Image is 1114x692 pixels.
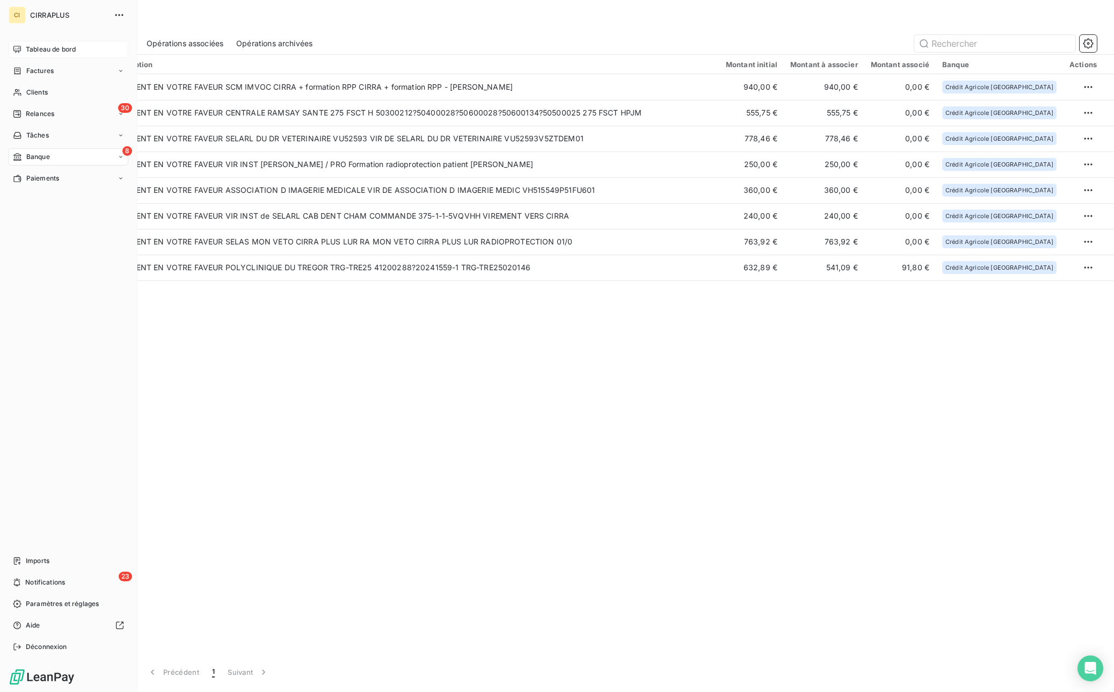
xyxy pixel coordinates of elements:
[719,203,784,229] td: 240,00 €
[719,74,784,100] td: 940,00 €
[726,60,777,69] div: Montant initial
[945,264,1053,271] span: Crédit Agricole [GEOGRAPHIC_DATA]
[106,152,719,177] td: VIREMENT EN VOTRE FAVEUR VIR INST [PERSON_NAME] / PRO Formation radioprotection patient [PERSON_N...
[864,126,936,152] td: 0,00 €
[864,203,936,229] td: 0,00 €
[719,126,784,152] td: 778,46 €
[9,6,26,24] div: CI
[790,60,858,69] div: Montant à associer
[212,667,215,677] span: 1
[784,152,864,177] td: 250,00 €
[106,100,719,126] td: VIREMENT EN VOTRE FAVEUR CENTRALE RAMSAY SANTE 275 FSCT H 50300212?50400028?50600028?50600134?505...
[864,74,936,100] td: 0,00 €
[784,74,864,100] td: 940,00 €
[9,668,75,686] img: Logo LeanPay
[1077,655,1103,681] div: Open Intercom Messenger
[945,161,1053,168] span: Crédit Agricole [GEOGRAPHIC_DATA]
[719,152,784,177] td: 250,00 €
[719,255,784,280] td: 632,89 €
[26,88,48,97] span: Clients
[26,174,59,183] span: Paiements
[106,74,719,100] td: VIREMENT EN VOTRE FAVEUR SCM IMVOC CIRRA + formation RPP CIRRA + formation RPP - [PERSON_NAME]
[945,213,1053,219] span: Crédit Agricole [GEOGRAPHIC_DATA]
[719,229,784,255] td: 763,92 €
[122,146,132,156] span: 8
[119,572,132,581] span: 23
[141,661,206,683] button: Précédent
[26,642,67,652] span: Déconnexion
[26,109,54,119] span: Relances
[719,100,784,126] td: 555,75 €
[719,177,784,203] td: 360,00 €
[106,203,719,229] td: VIREMENT EN VOTRE FAVEUR VIR INST de SELARL CAB DENT CHAM COMMANDE 375-1-1-5VQVHH VIREMENT VERS C...
[26,599,99,609] span: Paramètres et réglages
[784,177,864,203] td: 360,00 €
[147,38,223,49] span: Opérations associées
[784,203,864,229] td: 240,00 €
[221,661,275,683] button: Suivant
[945,187,1053,193] span: Crédit Agricole [GEOGRAPHIC_DATA]
[236,38,312,49] span: Opérations archivées
[26,152,50,162] span: Banque
[9,617,128,634] a: Aide
[106,255,719,280] td: VIREMENT EN VOTRE FAVEUR POLYCLINIQUE DU TREGOR TRG-TRE25 41200288?20241559-1 TRG-TRE25020146
[864,100,936,126] td: 0,00 €
[942,60,1057,69] div: Banque
[106,126,719,152] td: VIREMENT EN VOTRE FAVEUR SELARL DU DR VETERINAIRE VU52593 VIR DE SELARL DU DR VETERINAIRE VU52593...
[784,126,864,152] td: 778,46 €
[784,255,864,280] td: 541,09 €
[914,35,1075,52] input: Rechercher
[1069,60,1097,69] div: Actions
[784,229,864,255] td: 763,92 €
[26,45,76,54] span: Tableau de bord
[945,110,1053,116] span: Crédit Agricole [GEOGRAPHIC_DATA]
[864,177,936,203] td: 0,00 €
[945,84,1053,90] span: Crédit Agricole [GEOGRAPHIC_DATA]
[26,131,49,140] span: Tâches
[26,621,40,630] span: Aide
[26,66,54,76] span: Factures
[26,556,49,566] span: Imports
[945,135,1053,142] span: Crédit Agricole [GEOGRAPHIC_DATA]
[112,60,713,69] div: Description
[784,100,864,126] td: 555,75 €
[864,229,936,255] td: 0,00 €
[206,661,221,683] button: 1
[30,11,107,19] span: CIRRAPLUS
[871,60,929,69] div: Montant associé
[106,177,719,203] td: VIREMENT EN VOTRE FAVEUR ASSOCIATION D IMAGERIE MEDICALE VIR DE ASSOCIATION D IMAGERIE MEDIC VH51...
[118,103,132,113] span: 30
[864,255,936,280] td: 91,80 €
[945,239,1053,245] span: Crédit Agricole [GEOGRAPHIC_DATA]
[106,229,719,255] td: VIREMENT EN VOTRE FAVEUR SELAS MON VETO CIRRA PLUS LUR RA MON VETO CIRRA PLUS LUR RADIOPROTECTION...
[864,152,936,177] td: 0,00 €
[25,578,65,587] span: Notifications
